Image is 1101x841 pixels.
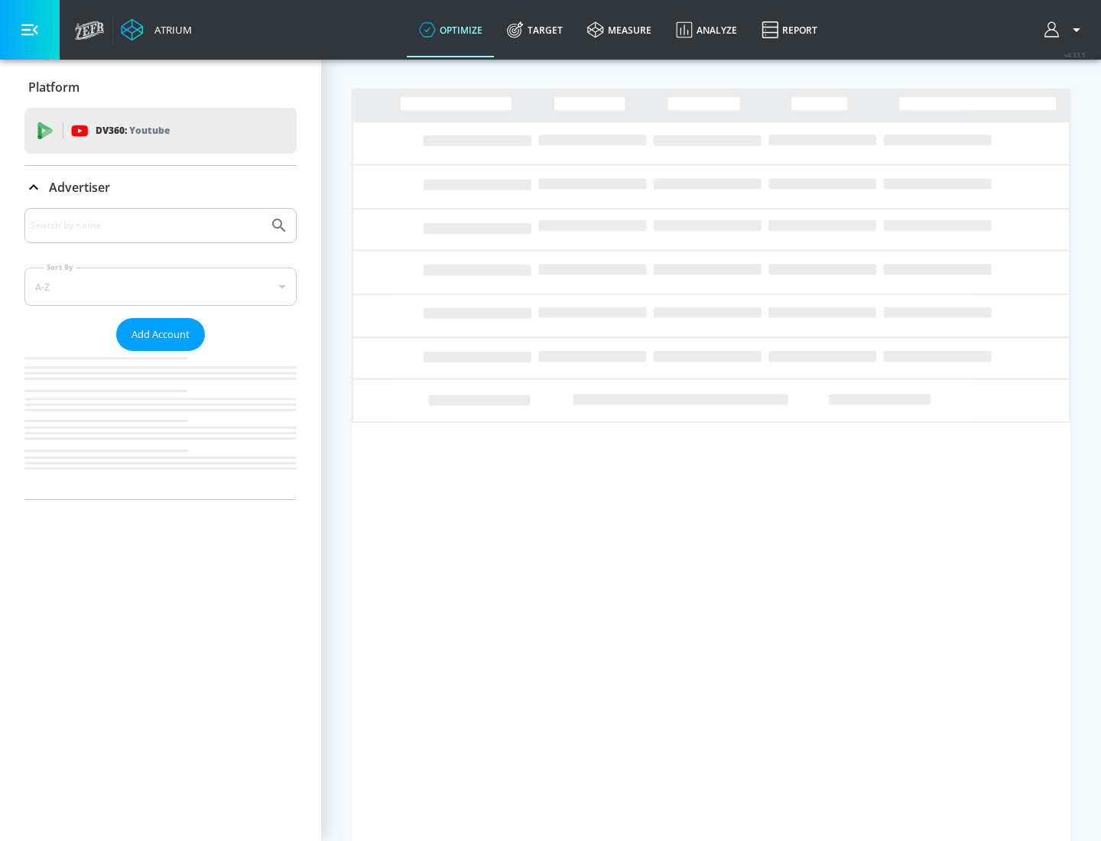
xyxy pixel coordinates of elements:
a: Analyze [664,2,749,57]
a: Atrium [121,18,192,41]
a: measure [575,2,664,57]
div: Platform [24,66,297,109]
p: Youtube [129,122,170,138]
span: v 4.33.5 [1064,50,1086,59]
div: DV360: Youtube [24,108,297,154]
div: Advertiser [24,166,297,209]
div: A-Z [24,268,297,306]
p: Platform [28,79,80,96]
a: Report [749,2,830,57]
label: Sort By [44,262,76,272]
button: Add Account [116,318,205,351]
div: Atrium [148,23,192,37]
p: DV360: [96,122,170,139]
a: Target [495,2,575,57]
p: Advertiser [49,179,110,196]
nav: list of Advertiser [24,351,297,499]
input: Search by name [31,216,262,235]
a: optimize [407,2,495,57]
span: Add Account [132,326,190,343]
div: Advertiser [24,208,297,499]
